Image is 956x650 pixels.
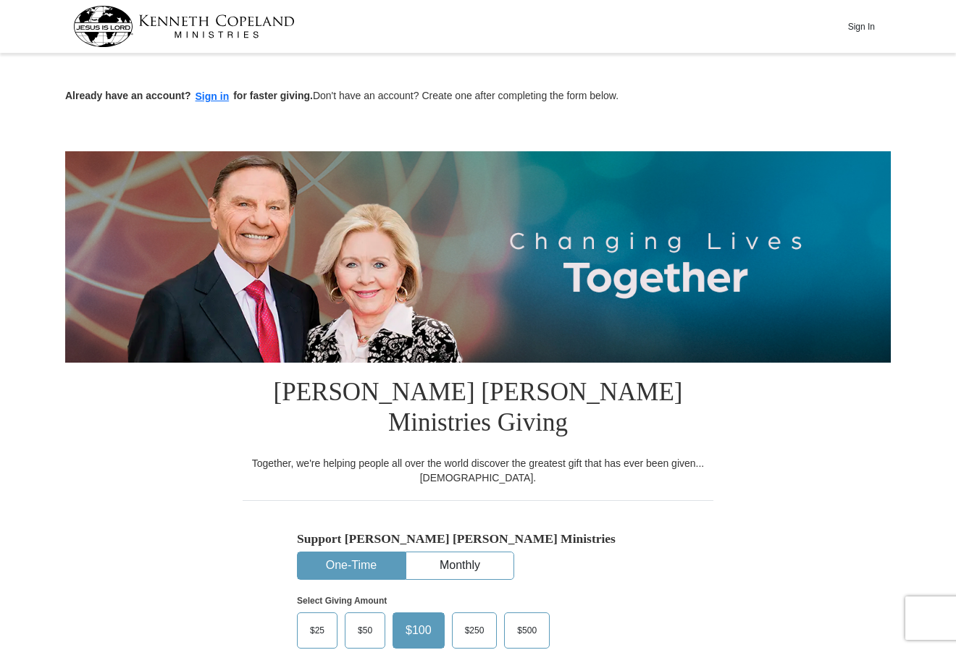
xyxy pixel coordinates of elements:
strong: Already have an account? for faster giving. [65,90,313,101]
span: $250 [458,620,492,641]
h1: [PERSON_NAME] [PERSON_NAME] Ministries Giving [243,363,713,456]
button: Sign In [839,15,883,38]
button: Monthly [406,552,513,579]
div: Together, we're helping people all over the world discover the greatest gift that has ever been g... [243,456,713,485]
img: kcm-header-logo.svg [73,6,295,47]
span: $500 [510,620,544,641]
span: $50 [351,620,380,641]
span: $25 [303,620,332,641]
button: One-Time [298,552,405,579]
strong: Select Giving Amount [297,596,387,606]
h5: Support [PERSON_NAME] [PERSON_NAME] Ministries [297,531,659,546]
span: $100 [398,620,439,641]
p: Don't have an account? Create one after completing the form below. [65,88,891,105]
button: Sign in [191,88,234,105]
